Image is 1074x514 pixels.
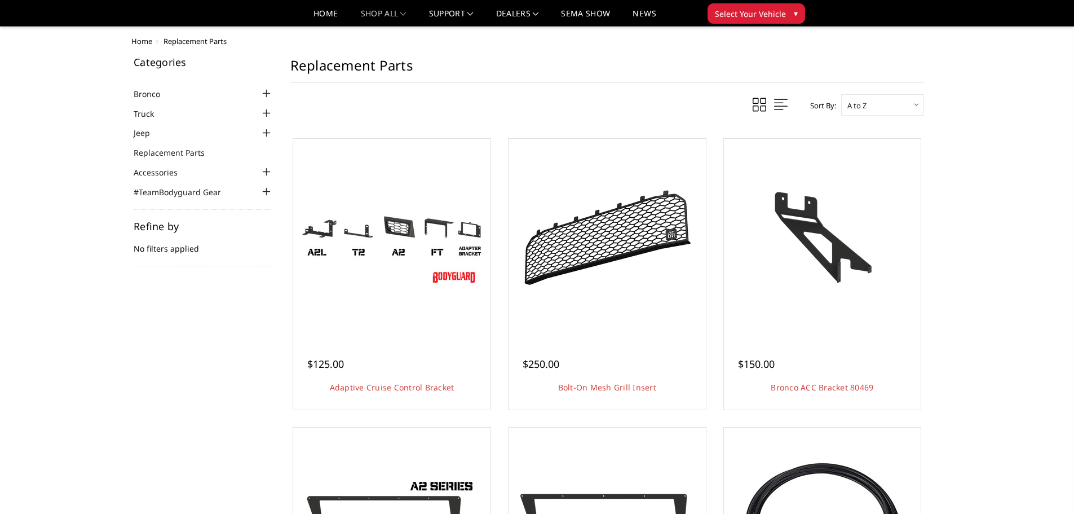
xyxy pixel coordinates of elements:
[771,382,873,393] a: Bronco ACC Bracket 80469
[134,88,174,100] a: Bronco
[134,186,235,198] a: #TeamBodyguard Gear
[558,382,656,393] a: Bolt-On Mesh Grill Insert
[134,57,273,67] h5: Categories
[302,187,482,288] img: Adaptive Cruise Control Bracket
[1018,460,1074,514] iframe: Chat Widget
[313,10,338,26] a: Home
[131,36,152,46] a: Home
[361,10,406,26] a: shop all
[307,357,344,371] span: $125.00
[496,10,539,26] a: Dealers
[738,357,775,371] span: $150.00
[429,10,474,26] a: Support
[804,97,836,114] label: Sort By:
[708,3,805,24] button: Select Your Vehicle
[134,108,168,120] a: Truck
[727,142,918,333] a: Bronco ACC Bracket 80469
[134,147,219,159] a: Replacement Parts
[296,142,488,333] a: Adaptive Cruise Control Bracket
[290,57,924,83] h1: Replacement Parts
[134,221,273,231] h5: Refine by
[633,10,656,26] a: News
[511,142,703,333] a: Bolt-On Mesh Grill Insert
[732,187,912,288] img: Bronco ACC Bracket 80469
[715,8,786,20] span: Select Your Vehicle
[523,357,559,371] span: $250.00
[163,36,227,46] span: Replacement Parts
[134,166,192,178] a: Accessories
[794,7,798,19] span: ▾
[134,221,273,266] div: No filters applied
[561,10,610,26] a: SEMA Show
[330,382,454,393] a: Adaptive Cruise Control Bracket
[517,186,697,289] img: Bolt-On Mesh Grill Insert
[134,127,164,139] a: Jeep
